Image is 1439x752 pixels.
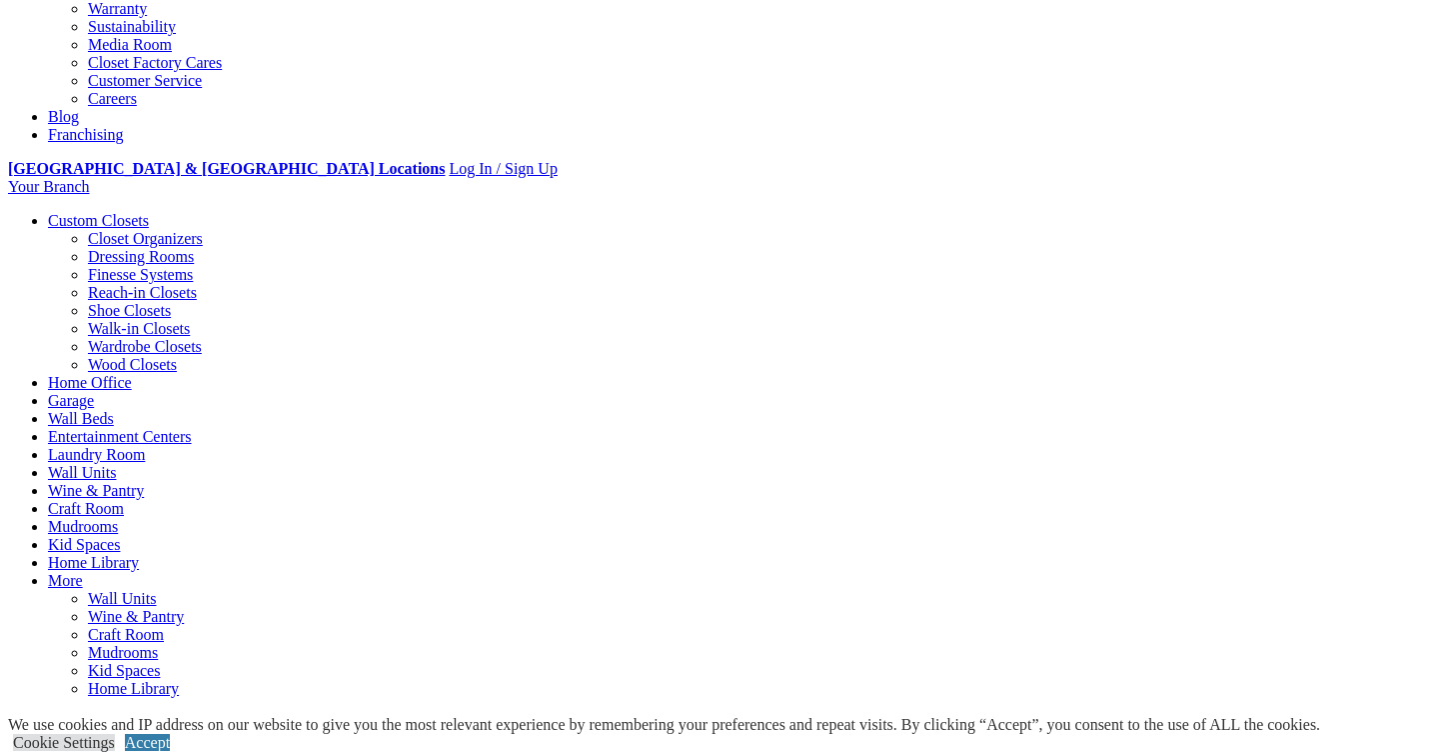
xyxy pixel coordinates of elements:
a: Accept [125,734,170,751]
a: Sustainability [88,18,176,35]
a: Careers [88,90,137,107]
a: Shoe Closets [88,302,171,319]
a: Custom Closets [48,212,149,229]
a: Blog [48,108,79,125]
a: Schedule a Free Consult (opens a dropdown menu) [8,714,164,731]
a: Media Room [88,36,172,53]
a: Mudrooms [48,518,118,535]
a: Entertainment Centers [48,428,192,445]
a: More menu text will display only on big screen [48,572,83,589]
a: Wood Closets [88,356,177,373]
a: Kid Spaces [88,662,160,679]
a: Wine & Pantry [48,482,144,499]
a: Franchising [48,126,124,143]
a: Wall Beds [48,410,114,427]
a: Wine & Pantry [88,608,184,625]
a: Log In / Sign Up [449,160,557,177]
a: Walk-in Closets [88,320,190,337]
a: Kid Spaces [48,536,120,553]
a: Laundry Room [48,446,145,463]
a: Wall Units [48,464,116,481]
a: Closet Factory Cares [88,54,222,71]
a: Craft Room [88,626,164,643]
a: Dressing Rooms [88,248,194,265]
a: Wall Units [88,590,156,607]
a: Closet Organizers [88,230,203,247]
a: Home Library [88,680,179,697]
a: Reach-in Closets [88,284,197,301]
a: Cookie Settings [13,734,115,751]
a: Wardrobe Closets [88,338,202,355]
a: Mudrooms [88,644,158,661]
a: Customer Service [88,72,202,89]
a: Your Branch [8,178,89,195]
a: Craft Room [48,500,124,517]
a: Finesse Systems [88,266,193,283]
a: Garage [48,392,94,409]
a: [GEOGRAPHIC_DATA] & [GEOGRAPHIC_DATA] Locations [8,160,445,177]
a: Home Library [48,554,139,571]
a: Home Office [48,374,132,391]
div: We use cookies and IP address on our website to give you the most relevant experience by remember... [8,716,1320,734]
